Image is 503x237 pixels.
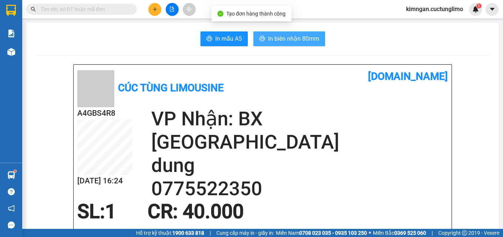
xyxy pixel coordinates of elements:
[268,34,319,43] span: In biên nhận 80mm
[200,31,248,46] button: printerIn mẫu A5
[216,229,274,237] span: Cung cấp máy in - giấy in:
[105,200,116,223] span: 1
[373,229,426,237] span: Miền Bắc
[210,229,211,237] span: |
[400,4,469,14] span: kimngan.cuctunglimo
[151,154,448,177] h2: dung
[7,171,15,179] img: warehouse-icon
[462,230,467,236] span: copyright
[432,229,433,237] span: |
[186,7,192,12] span: aim
[472,6,479,13] img: icon-new-feature
[259,35,265,43] span: printer
[369,231,371,234] span: ⚪️
[77,175,133,187] h2: [DATE] 16:24
[276,229,367,237] span: Miền Nam
[77,107,133,119] h2: A4GBS4R8
[477,3,480,9] span: 1
[8,205,15,212] span: notification
[8,188,15,195] span: question-circle
[151,107,448,154] h2: VP Nhận: BX [GEOGRAPHIC_DATA]
[368,70,448,82] b: [DOMAIN_NAME]
[136,229,204,237] span: Hỗ trợ kỹ thuật:
[169,7,175,12] span: file-add
[172,230,204,236] strong: 1900 633 818
[299,230,367,236] strong: 0708 023 035 - 0935 103 250
[4,4,107,31] li: Cúc Tùng Limousine
[253,31,325,46] button: printerIn biên nhận 80mm
[14,170,16,172] sup: 1
[394,230,426,236] strong: 0369 525 060
[77,200,105,223] span: SL:
[148,200,244,223] span: CR : 40.000
[6,5,16,16] img: logo-vxr
[486,3,499,16] button: caret-down
[476,3,482,9] sup: 1
[215,34,242,43] span: In mẫu A5
[7,48,15,56] img: warehouse-icon
[51,50,56,55] span: environment
[31,7,36,12] span: search
[118,82,224,94] b: Cúc Tùng Limousine
[489,6,496,13] span: caret-down
[148,3,161,16] button: plus
[151,177,448,200] h2: 0775522350
[8,221,15,228] span: message
[166,3,179,16] button: file-add
[41,5,128,13] input: Tìm tên, số ĐT hoặc mã đơn
[217,11,223,17] span: check-circle
[183,3,196,16] button: aim
[4,40,51,64] li: VP VP [GEOGRAPHIC_DATA] xe Limousine
[206,35,212,43] span: printer
[7,30,15,37] img: solution-icon
[152,7,158,12] span: plus
[51,40,98,48] li: VP BX Tuy Hoà
[226,11,286,17] span: Tạo đơn hàng thành công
